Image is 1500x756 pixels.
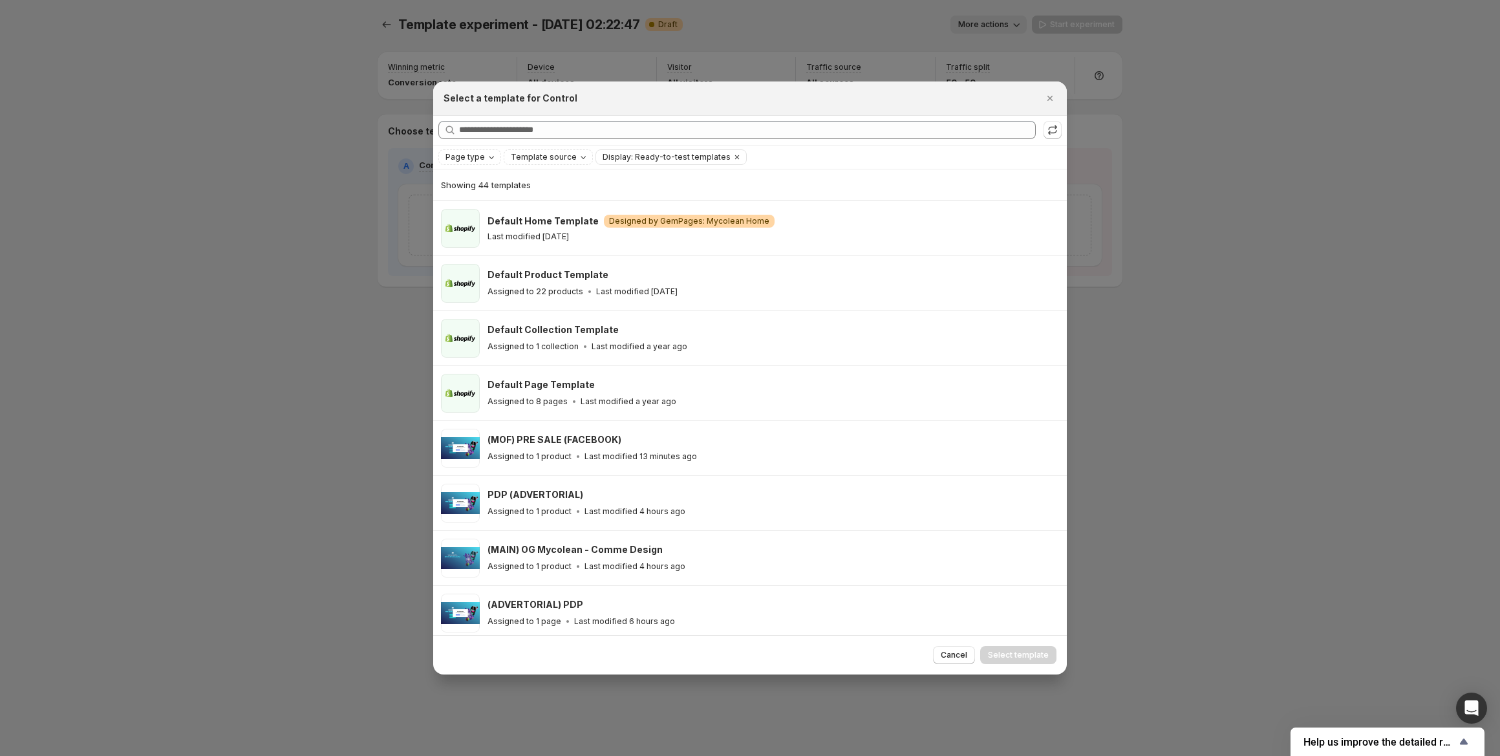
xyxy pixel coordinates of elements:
[439,150,500,164] button: Page type
[1041,89,1059,107] button: Close
[941,650,967,660] span: Cancel
[584,451,697,462] p: Last modified 13 minutes ago
[584,561,685,572] p: Last modified 4 hours ago
[592,341,687,352] p: Last modified a year ago
[511,152,577,162] span: Template source
[487,286,583,297] p: Assigned to 22 products
[441,264,480,303] img: Default Product Template
[487,378,595,391] h3: Default Page Template
[487,396,568,407] p: Assigned to 8 pages
[487,268,608,281] h3: Default Product Template
[487,598,583,611] h3: (ADVERTORIAL) PDP
[487,488,583,501] h3: PDP (ADVERTORIAL)
[487,215,599,228] h3: Default Home Template
[487,451,572,462] p: Assigned to 1 product
[487,616,561,627] p: Assigned to 1 page
[596,150,731,164] button: Display: Ready-to-test templates
[1303,734,1472,750] button: Show survey - Help us improve the detailed report for A/B campaigns
[574,616,675,627] p: Last modified 6 hours ago
[581,396,676,407] p: Last modified a year ago
[731,150,744,164] button: Clear
[441,319,480,358] img: Default Collection Template
[1303,736,1456,748] span: Help us improve the detailed report for A/B campaigns
[441,209,480,248] img: Default Home Template
[487,543,663,556] h3: (MAIN) OG Mycolean - Comme Design
[487,506,572,517] p: Assigned to 1 product
[504,150,592,164] button: Template source
[487,341,579,352] p: Assigned to 1 collection
[603,152,731,162] span: Display: Ready-to-test templates
[441,374,480,413] img: Default Page Template
[596,286,678,297] p: Last modified [DATE]
[445,152,485,162] span: Page type
[487,561,572,572] p: Assigned to 1 product
[584,506,685,517] p: Last modified 4 hours ago
[487,232,569,242] p: Last modified [DATE]
[609,216,769,226] span: Designed by GemPages: Mycolean Home
[1456,693,1487,724] div: Open Intercom Messenger
[487,323,619,336] h3: Default Collection Template
[444,92,577,105] h2: Select a template for Control
[487,433,621,446] h3: (MOF) PRE SALE (FACEBOOK)
[933,646,975,664] button: Cancel
[441,180,531,190] span: Showing 44 templates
